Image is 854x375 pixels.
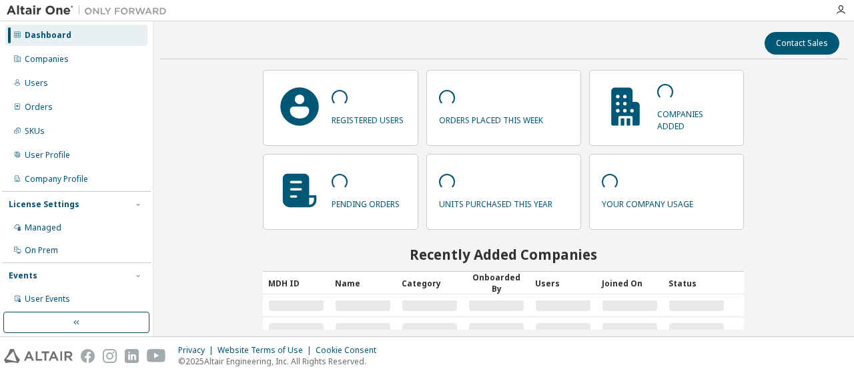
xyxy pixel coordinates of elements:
div: User Events [25,294,70,304]
p: © 2025 Altair Engineering, Inc. All Rights Reserved. [178,356,384,367]
p: companies added [657,105,731,131]
div: Cookie Consent [316,345,384,356]
div: Privacy [178,345,218,356]
img: instagram.svg [103,349,117,363]
div: Website Terms of Use [218,345,316,356]
p: units purchased this year [439,194,552,210]
div: On Prem [25,245,58,256]
div: Managed [25,222,61,233]
div: MDH ID [268,272,324,294]
p: pending orders [332,194,400,210]
img: altair_logo.svg [4,349,73,363]
div: Company Profile [25,174,88,185]
button: Contact Sales [765,32,839,55]
img: linkedin.svg [125,349,139,363]
div: Onboarded By [468,272,524,294]
img: facebook.svg [81,349,95,363]
h2: Recently Added Companies [263,246,744,263]
div: Companies [25,54,69,65]
p: orders placed this week [439,111,543,126]
div: Users [535,272,591,294]
div: Events [9,270,37,281]
div: License Settings [9,199,79,210]
div: Orders [25,102,53,113]
p: registered users [332,111,404,126]
div: Category [402,272,458,294]
div: Status [669,272,725,294]
div: Joined On [602,272,658,294]
img: youtube.svg [147,349,166,363]
div: User Profile [25,150,70,161]
div: Name [335,272,391,294]
p: your company usage [602,194,693,210]
img: Altair One [7,4,173,17]
div: Dashboard [25,30,71,41]
div: Users [25,78,48,89]
div: SKUs [25,126,45,137]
